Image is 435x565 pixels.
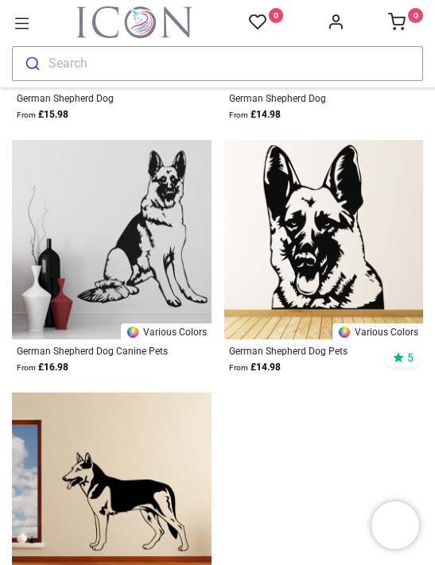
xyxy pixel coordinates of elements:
span: 5 [407,350,414,365]
a: 0 [388,17,423,30]
img: German Shepherd Dog Canine Pets Wall Sticker [12,140,212,339]
img: Color Wheel [126,325,140,339]
span: From [229,110,248,119]
img: Icon Wall Stickers [76,6,192,38]
a: German Shepherd Dog Pets [229,344,381,357]
a: Logo of Icon Wall Stickers [76,6,192,38]
strong: £ 16.98 [17,360,68,375]
a: German Shepherd Dog Canine Pets [17,344,169,357]
div: Search [49,57,87,70]
a: Account Info [327,17,344,30]
iframe: Brevo live chat [371,501,419,549]
strong: £ 14.98 [229,107,281,122]
a: German Shepherd Dog [17,91,169,104]
a: German Shepherd Dog [229,91,381,104]
a: 0 [249,13,284,33]
span: From [17,110,36,119]
a: Various Colors [332,323,423,339]
span: From [17,363,36,372]
button: Search [12,46,423,81]
strong: £ 15.98 [17,107,68,122]
sup: 0 [408,8,423,23]
strong: £ 14.98 [229,360,281,375]
span: From [229,363,248,372]
sup: 0 [269,8,284,23]
img: Color Wheel [337,325,351,339]
a: Various Colors [121,323,212,339]
img: German Shepherd Dog Pets Wall Sticker [224,140,424,339]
